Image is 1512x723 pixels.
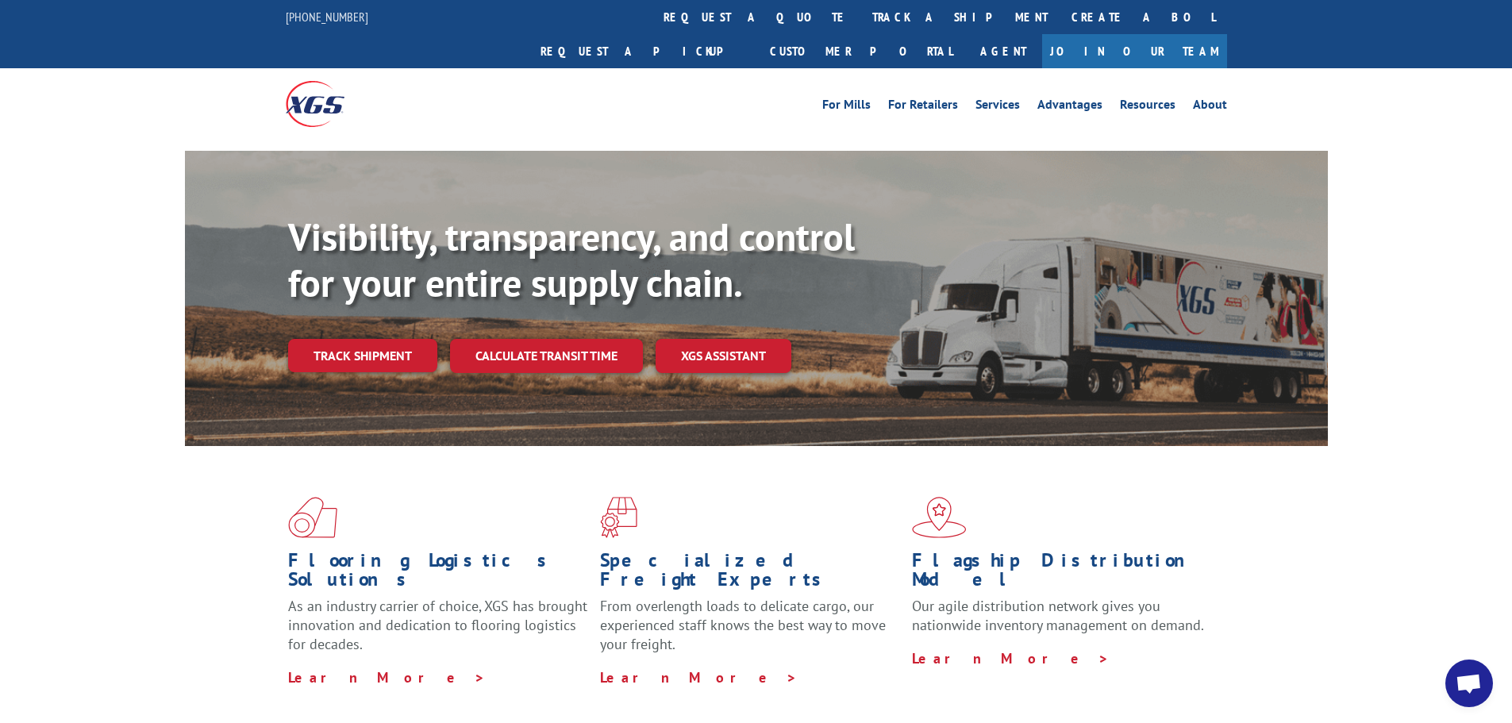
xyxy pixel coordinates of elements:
a: About [1193,98,1227,116]
a: Learn More > [288,668,486,686]
span: Our agile distribution network gives you nationwide inventory management on demand. [912,597,1204,634]
img: xgs-icon-total-supply-chain-intelligence-red [288,497,337,538]
a: For Retailers [888,98,958,116]
a: Learn More > [912,649,1110,667]
a: Services [975,98,1020,116]
a: [PHONE_NUMBER] [286,9,368,25]
span: As an industry carrier of choice, XGS has brought innovation and dedication to flooring logistics... [288,597,587,653]
a: Advantages [1037,98,1102,116]
div: Open chat [1445,660,1493,707]
a: Learn More > [600,668,798,686]
a: Calculate transit time [450,339,643,373]
b: Visibility, transparency, and control for your entire supply chain. [288,212,855,307]
h1: Flagship Distribution Model [912,551,1212,597]
a: Customer Portal [758,34,964,68]
a: Track shipment [288,339,437,372]
a: For Mills [822,98,871,116]
a: Request a pickup [529,34,758,68]
a: Agent [964,34,1042,68]
h1: Specialized Freight Experts [600,551,900,597]
a: Join Our Team [1042,34,1227,68]
img: xgs-icon-focused-on-flooring-red [600,497,637,538]
img: xgs-icon-flagship-distribution-model-red [912,497,967,538]
p: From overlength loads to delicate cargo, our experienced staff knows the best way to move your fr... [600,597,900,667]
h1: Flooring Logistics Solutions [288,551,588,597]
a: Resources [1120,98,1175,116]
a: XGS ASSISTANT [656,339,791,373]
